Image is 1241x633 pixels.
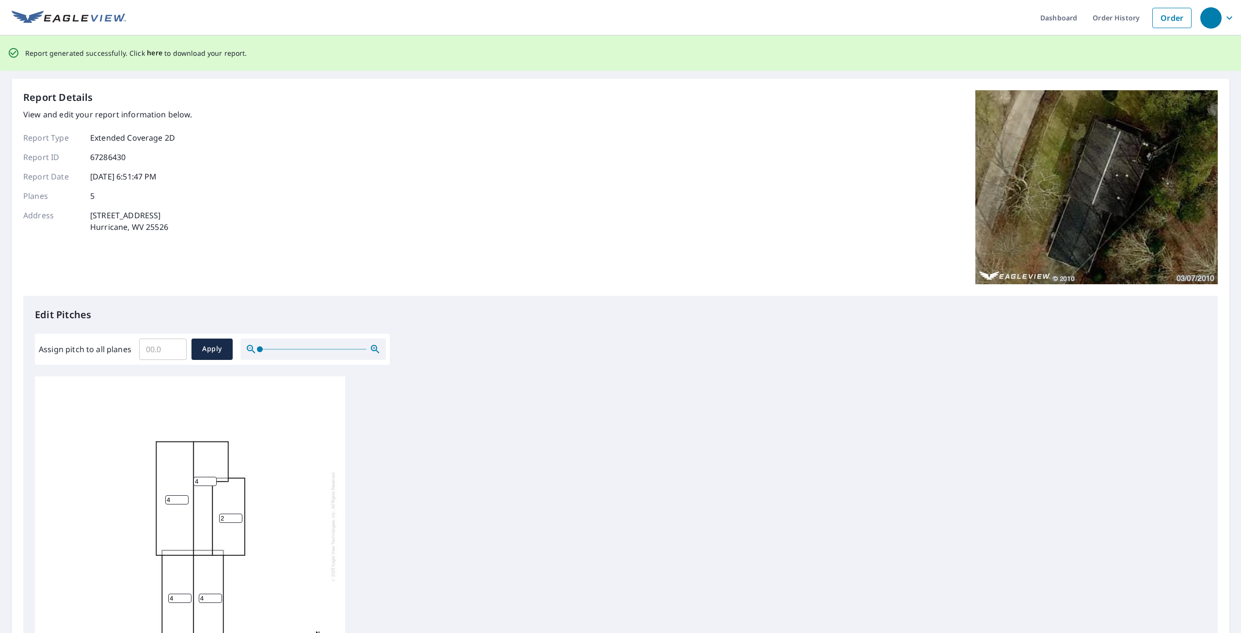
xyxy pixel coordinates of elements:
[90,210,168,233] p: [STREET_ADDRESS] Hurricane, WV 25526
[23,109,192,120] p: View and edit your report information below.
[1152,8,1192,28] a: Order
[12,11,126,25] img: EV Logo
[975,90,1218,284] img: Top image
[199,343,225,355] span: Apply
[90,171,157,182] p: [DATE] 6:51:47 PM
[191,339,233,360] button: Apply
[23,90,93,105] p: Report Details
[90,151,126,163] p: 67286430
[23,190,81,202] p: Planes
[23,151,81,163] p: Report ID
[90,190,95,202] p: 5
[23,171,81,182] p: Report Date
[23,210,81,233] p: Address
[35,308,1206,322] p: Edit Pitches
[147,47,163,59] button: here
[139,336,187,363] input: 00.0
[25,47,247,59] p: Report generated successfully. Click to download your report.
[39,343,131,355] label: Assign pitch to all planes
[23,132,81,144] p: Report Type
[90,132,175,144] p: Extended Coverage 2D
